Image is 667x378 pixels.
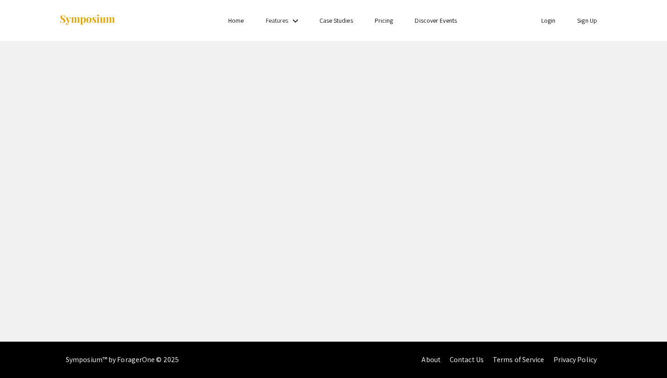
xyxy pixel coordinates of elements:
a: Sign Up [577,16,597,25]
div: Symposium™ by ForagerOne © 2025 [66,342,179,378]
a: Pricing [375,16,393,25]
a: Features [266,16,289,25]
a: Privacy Policy [554,355,597,364]
a: Contact Us [450,355,484,364]
a: About [422,355,441,364]
a: Home [228,16,244,25]
a: Case Studies [319,16,353,25]
mat-icon: Expand Features list [290,15,301,26]
a: Terms of Service [493,355,544,364]
img: Symposium by ForagerOne [59,14,116,26]
a: Login [541,16,556,25]
a: Discover Events [415,16,457,25]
